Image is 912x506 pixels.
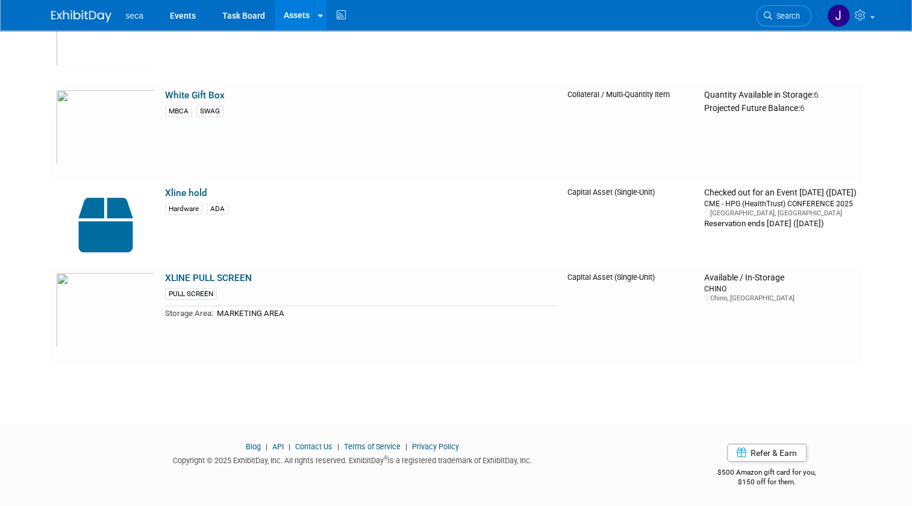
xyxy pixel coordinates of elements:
div: Quantity Available in Storage: [704,90,856,101]
div: Projected Future Balance: [704,101,856,114]
span: Storage Area: [165,309,213,318]
div: [GEOGRAPHIC_DATA], [GEOGRAPHIC_DATA] [704,209,856,218]
a: XLINE PULL SCREEN [165,273,252,283]
td: MARKETING AREA [213,306,558,320]
span: Search [772,11,800,21]
img: ExhibitDay [51,10,111,22]
img: Jose Gregory [827,4,850,27]
td: Capital Asset (Single-Unit) [563,268,699,365]
span: | [286,442,293,451]
a: Refer & Earn [727,444,807,462]
div: CHINO [704,283,856,294]
sup: ® [384,455,388,461]
div: $150 off for them. [672,477,861,487]
img: Capital-Asset-Icon-2.png [56,188,155,263]
div: CME - HPG (HealthTrust) CONFERENCE 2025 [704,198,856,209]
a: Blog [246,442,261,451]
div: Available / In-Storage [704,273,856,283]
span: 6 [799,103,804,113]
div: Chino, [GEOGRAPHIC_DATA] [704,294,856,303]
div: PULL SCREEN [165,288,217,300]
a: API [272,442,284,451]
div: SWAG [196,106,223,117]
div: $500 Amazon gift card for you, [672,460,861,487]
div: Copyright © 2025 ExhibitDay, Inc. All rights reserved. ExhibitDay is a registered trademark of Ex... [51,452,654,466]
a: Contact Us [295,442,333,451]
td: Collateral / Multi-Quantity Item [563,85,699,183]
div: ADA [207,203,228,215]
div: Hardware [165,203,202,215]
a: Search [756,5,811,27]
span: | [334,442,342,451]
td: Capital Asset (Single-Unit) [563,183,699,268]
span: | [263,442,270,451]
div: Checked out for an Event [DATE] ([DATE]) [704,188,856,198]
div: MBCA [165,106,192,117]
span: 6 [813,90,818,100]
a: Xline hold [165,188,207,198]
span: | [402,442,410,451]
a: White Gift Box [165,90,225,101]
a: Terms of Service [344,442,401,451]
span: seca [126,11,144,21]
div: Reservation ends [DATE] ([DATE]) [704,218,856,229]
a: Privacy Policy [412,442,459,451]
